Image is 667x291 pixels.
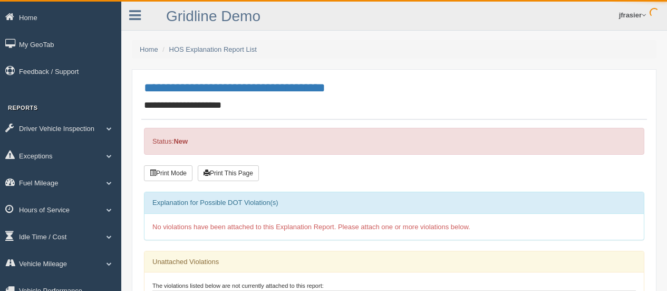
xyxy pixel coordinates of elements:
button: Print Mode [144,165,192,181]
a: Home [140,45,158,53]
span: No violations have been attached to this Explanation Report. Please attach one or more violations... [152,223,470,231]
small: The violations listed below are not currently attached to this report: [152,283,324,289]
button: Print This Page [198,165,259,181]
div: Explanation for Possible DOT Violation(s) [144,192,644,213]
div: Unattached Violations [144,251,644,273]
strong: New [173,137,188,145]
a: Gridline Demo [166,8,260,24]
div: Status: [144,128,644,155]
a: HOS Explanation Report List [169,45,257,53]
